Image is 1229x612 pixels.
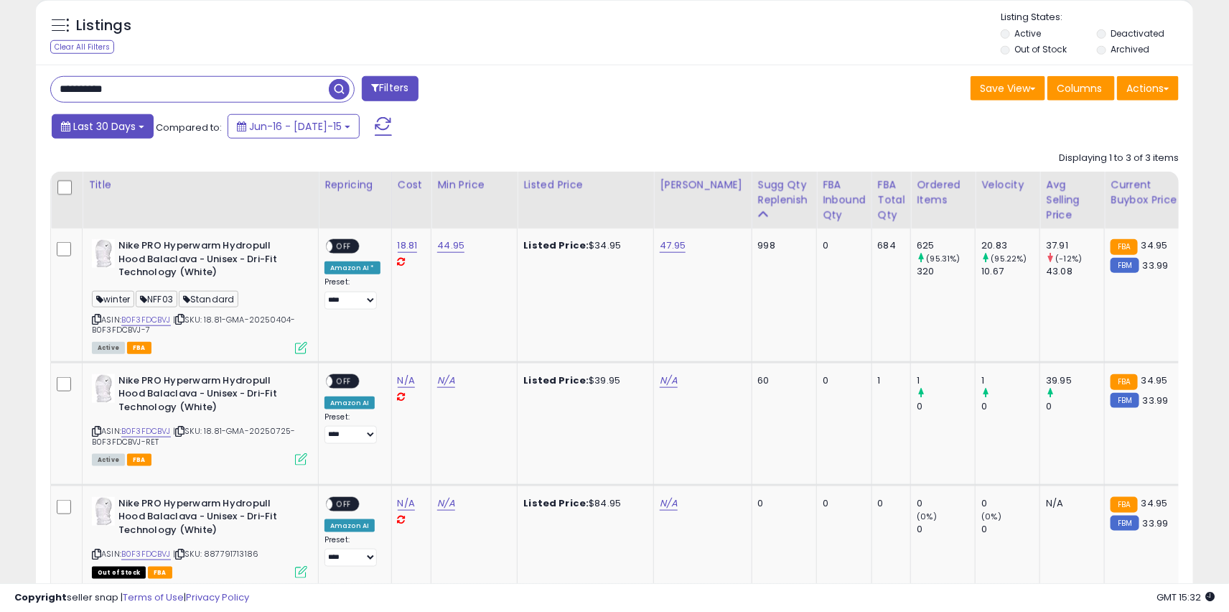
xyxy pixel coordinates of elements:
[92,567,146,579] span: All listings that are currently out of stock and unavailable for purchase on Amazon
[1111,516,1139,531] small: FBM
[1059,152,1179,165] div: Displaying 1 to 3 of 3 items
[823,497,861,510] div: 0
[1141,374,1168,387] span: 34.95
[1046,374,1104,387] div: 39.95
[1143,516,1169,530] span: 33.99
[523,374,642,387] div: $39.95
[437,496,454,511] a: N/A
[660,496,677,511] a: N/A
[324,277,380,310] div: Preset:
[758,177,811,208] div: Sugg Qty Replenish
[127,454,151,466] span: FBA
[398,496,415,511] a: N/A
[14,590,67,604] strong: Copyright
[981,239,1039,252] div: 20.83
[118,497,293,541] b: Nike PRO Hyperwarm Hydropull Hood Balaclava - Unisex - Dri-Fit Technology (White)
[1111,239,1137,255] small: FBA
[324,177,385,193] div: Repricing
[1046,239,1104,252] div: 37.91
[1141,496,1168,510] span: 34.95
[917,177,969,208] div: Ordered Items
[398,238,418,253] a: 18.81
[14,591,249,605] div: seller snap | |
[92,497,115,526] img: 31iOJ4LTmQL._SL40_.jpg
[1143,259,1169,272] span: 33.99
[981,523,1039,536] div: 0
[917,265,975,278] div: 320
[758,497,806,510] div: 0
[523,497,642,510] div: $84.95
[823,374,861,387] div: 0
[1111,177,1184,208] div: Current Buybox Price
[1056,253,1083,264] small: (-12%)
[523,177,648,193] div: Listed Price
[917,374,975,387] div: 1
[437,374,454,388] a: N/A
[523,238,589,252] b: Listed Price:
[1143,394,1169,407] span: 33.99
[1015,43,1067,55] label: Out of Stock
[878,497,900,510] div: 0
[127,342,151,354] span: FBA
[981,374,1039,387] div: 1
[121,425,171,437] a: B0F3FDCBVJ
[249,119,342,134] span: Jun-16 - [DATE]-15
[1117,76,1179,101] button: Actions
[1046,177,1098,223] div: Avg Selling Price
[927,253,961,264] small: (95.31%)
[332,375,355,387] span: OFF
[324,397,375,409] div: Amazon AI
[76,16,131,36] h5: Listings
[1156,590,1215,604] span: 2025-08-15 15:32 GMT
[123,590,184,604] a: Terms of Use
[1046,497,1093,510] div: N/A
[758,239,806,252] div: 998
[878,177,905,223] div: FBA Total Qty
[1046,400,1104,413] div: 0
[991,253,1027,264] small: (95.22%)
[981,265,1039,278] div: 10.67
[971,76,1045,101] button: Save View
[823,177,866,223] div: FBA inbound Qty
[179,291,238,307] span: Standard
[121,548,171,560] a: B0F3FDCBVJ
[660,238,686,253] a: 47.95
[92,425,295,447] span: | SKU: 18.81-GMA-20250725-B0F3FDCBVJ-RET
[1111,374,1137,390] small: FBA
[1111,43,1150,55] label: Archived
[437,238,464,253] a: 44.95
[981,511,1001,522] small: (0%)
[1057,81,1102,96] span: Columns
[118,374,293,418] b: Nike PRO Hyperwarm Hydropull Hood Balaclava - Unisex - Dri-Fit Technology (White)
[878,239,900,252] div: 684
[981,177,1034,193] div: Velocity
[92,374,307,465] div: ASIN:
[1046,265,1104,278] div: 43.08
[50,40,114,54] div: Clear All Filters
[1111,497,1137,513] small: FBA
[332,498,355,510] span: OFF
[118,239,293,283] b: Nike PRO Hyperwarm Hydropull Hood Balaclava - Unisex - Dri-Fit Technology (White)
[981,400,1039,413] div: 0
[92,454,125,466] span: All listings currently available for purchase on Amazon
[917,523,975,536] div: 0
[1001,11,1193,24] p: Listing States:
[823,239,861,252] div: 0
[324,535,380,567] div: Preset:
[917,400,975,413] div: 0
[186,590,249,604] a: Privacy Policy
[324,261,380,274] div: Amazon AI *
[88,177,312,193] div: Title
[92,374,115,403] img: 31iOJ4LTmQL._SL40_.jpg
[1015,27,1042,40] label: Active
[362,76,418,101] button: Filters
[523,239,642,252] div: $34.95
[981,497,1039,510] div: 0
[1111,258,1139,273] small: FBM
[92,239,307,353] div: ASIN:
[398,177,426,193] div: Cost
[660,177,745,193] div: [PERSON_NAME]
[917,511,937,522] small: (0%)
[437,177,511,193] div: Min Price
[121,314,171,326] a: B0F3FDCBVJ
